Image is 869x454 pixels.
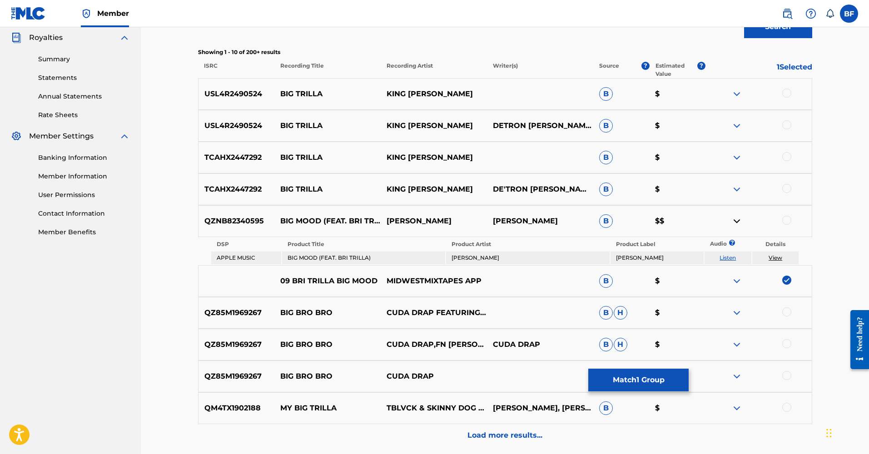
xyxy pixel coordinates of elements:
span: Royalties [29,32,63,43]
p: CUDA DRAP,FN [PERSON_NAME],[PERSON_NAME] [381,339,487,350]
p: BIG BRO BRO [274,371,381,382]
img: expand [731,120,742,131]
p: QZNB82340595 [199,216,275,227]
p: Recording Title [274,62,380,78]
p: $ [649,307,705,318]
span: B [599,183,613,196]
p: USL4R2490524 [199,120,275,131]
a: Member Benefits [38,227,130,237]
a: Summary [38,54,130,64]
p: KING [PERSON_NAME] [381,120,487,131]
span: Member [97,8,129,19]
span: B [599,87,613,101]
th: Product Label [611,238,704,251]
img: expand [119,131,130,142]
img: help [805,8,816,19]
td: [PERSON_NAME] [611,252,704,264]
p: BIG TRILLA [274,120,381,131]
img: expand [119,32,130,43]
p: Source [599,62,619,78]
p: $ [649,184,705,195]
p: [PERSON_NAME], [PERSON_NAME] [487,403,593,414]
p: Estimated Value [655,62,697,78]
p: CUDA DRAP [381,371,487,382]
p: BIG TRILLA [274,184,381,195]
p: KING [PERSON_NAME] [381,152,487,163]
p: 1 Selected [705,62,812,78]
img: Top Rightsholder [81,8,92,19]
p: [PERSON_NAME] [487,216,593,227]
p: MIDWESTMIXTAPES APP [381,276,487,286]
a: User Permissions [38,190,130,200]
p: Showing 1 - 10 of 200+ results [198,48,812,56]
p: BIG BRO BRO [274,339,381,350]
span: B [599,151,613,164]
p: BIG TRILLA [274,152,381,163]
img: expand [731,276,742,286]
a: Listen [720,254,736,261]
td: BIG MOOD (FEAT. BRI TRILLA) [282,252,445,264]
span: Member Settings [29,131,94,142]
p: $$ [649,216,705,227]
p: $ [649,89,705,99]
img: contract [731,216,742,227]
p: DETRON [PERSON_NAME] [487,120,593,131]
p: [PERSON_NAME] [381,216,487,227]
p: BIG TRILLA [274,89,381,99]
a: Rate Sheets [38,110,130,120]
a: Public Search [778,5,796,23]
p: $ [649,403,705,414]
span: B [599,338,613,351]
button: Match1 Group [588,369,689,391]
p: 09 BRI TRILLA BIG MOOD [274,276,381,286]
a: Contact Information [38,209,130,218]
div: User Menu [840,5,858,23]
p: TBLVCK & SKINNY DOG [FEAT. TBK] [381,403,487,414]
img: expand [731,371,742,382]
p: Writer(s) [487,62,593,78]
img: expand [731,339,742,350]
img: MLC Logo [11,7,46,20]
iframe: Chat Widget [824,410,869,454]
p: BIG MOOD (FEAT. BRI TRILLA) [274,216,381,227]
p: QM4TX1902188 [199,403,275,414]
a: View [769,254,782,261]
iframe: Resource Center [844,301,869,379]
img: expand [731,403,742,414]
span: ? [641,62,650,70]
p: QZ85M1969267 [199,307,275,318]
span: ? [697,62,705,70]
p: CUDA DRAP [487,339,593,350]
p: Recording Artist [381,62,487,78]
p: CUDA DRAP FEATURING [PERSON_NAME] AND [PERSON_NAME] [381,307,487,318]
img: deselect [782,276,791,285]
img: expand [731,307,742,318]
p: KING [PERSON_NAME] [381,89,487,99]
img: search [782,8,793,19]
p: KING [PERSON_NAME] [381,184,487,195]
td: APPLE MUSIC [211,252,281,264]
a: Banking Information [38,153,130,163]
p: $ [649,339,705,350]
span: B [599,119,613,133]
th: Product Artist [446,238,609,251]
div: Help [802,5,820,23]
th: Product Title [282,238,445,251]
p: QZ85M1969267 [199,371,275,382]
p: Audio [705,240,715,248]
img: expand [731,184,742,195]
span: B [599,401,613,415]
span: B [599,274,613,288]
p: $ [649,152,705,163]
p: $ [649,276,705,286]
p: ISRC [198,62,274,78]
span: H [614,338,627,351]
div: Drag [826,419,832,447]
p: USL4R2490524 [199,89,275,99]
span: H [614,306,627,320]
th: Details [752,238,799,251]
span: B [599,306,613,320]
